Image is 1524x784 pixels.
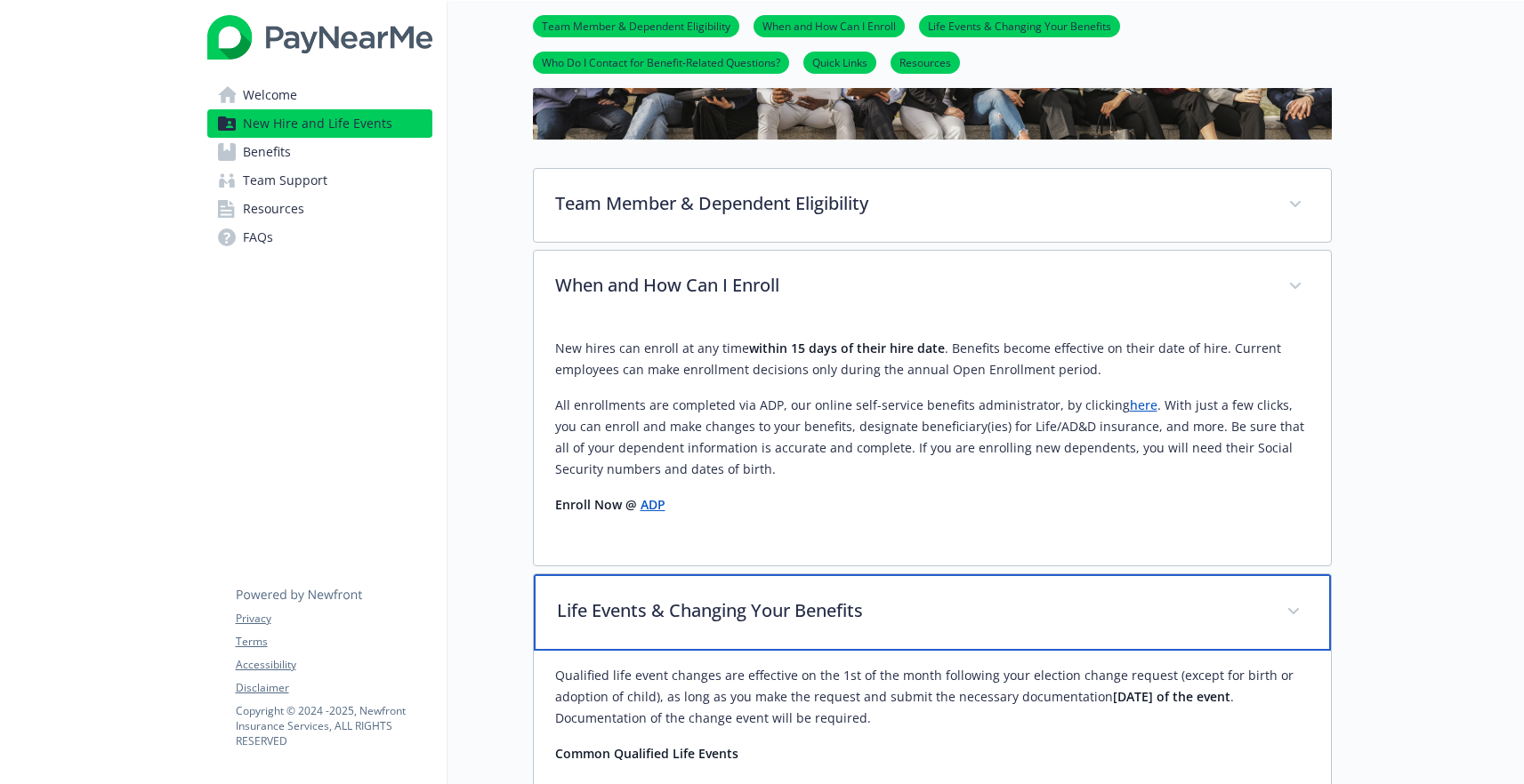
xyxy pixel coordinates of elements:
[533,53,789,70] a: Who Do I Contact for Benefit-Related Questions?
[1130,396,1157,413] a: here
[919,17,1120,34] a: Life Events & Changing Your Benefits
[533,17,739,34] a: Team Member & Dependent Eligibility
[207,109,432,138] a: New Hire and Life Events
[555,272,1267,299] p: When and How Can I Enroll
[641,496,665,513] a: ADP
[534,574,1331,651] div: Life Events & Changing Your Benefits
[207,166,432,195] a: Team Support
[207,223,432,252] a: FAQs
[791,340,945,356] strong: 15 days of their hire date
[534,251,1331,324] div: When and How Can I Enroll
[236,611,431,627] a: Privacy
[803,53,876,70] a: Quick Links
[749,340,787,356] strong: within
[236,657,431,673] a: Accessibility
[555,745,738,762] strong: Common Qualified Life Events
[555,338,1310,380] p: New hires can enroll at any time . Benefits become effective on their date of hire. Current emplo...
[243,223,273,252] span: FAQs
[236,703,431,748] p: Copyright © 2024 - 2025 , Newfront Insurance Services, ALL RIGHTS RESERVED
[555,665,1310,729] p: Qualified life event changes are effective on the 1st of the month following your election change...
[243,81,297,109] span: Welcome
[243,138,291,166] span: Benefits
[207,195,432,223] a: Resources
[207,81,432,109] a: Welcome
[236,634,431,650] a: Terms
[891,53,960,70] a: Resources
[243,195,304,223] span: Resources
[243,166,327,195] span: Team Support
[207,138,432,166] a: Benefits
[236,680,431,696] a: Disclaimer
[534,324,1331,565] div: When and How Can I Enroll
[555,190,1267,217] p: Team Member & Dependent Eligibility
[555,395,1310,480] p: All enrollments are completed via ADP, our online self-service benefits administrator, by clickin...
[1113,688,1230,705] strong: [DATE] of the event
[534,169,1331,242] div: Team Member & Dependent Eligibility
[243,109,392,138] span: New Hire and Life Events
[754,17,905,34] a: When and How Can I Enroll
[557,597,1265,624] p: Life Events & Changing Your Benefits
[555,496,637,513] strong: Enroll Now @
